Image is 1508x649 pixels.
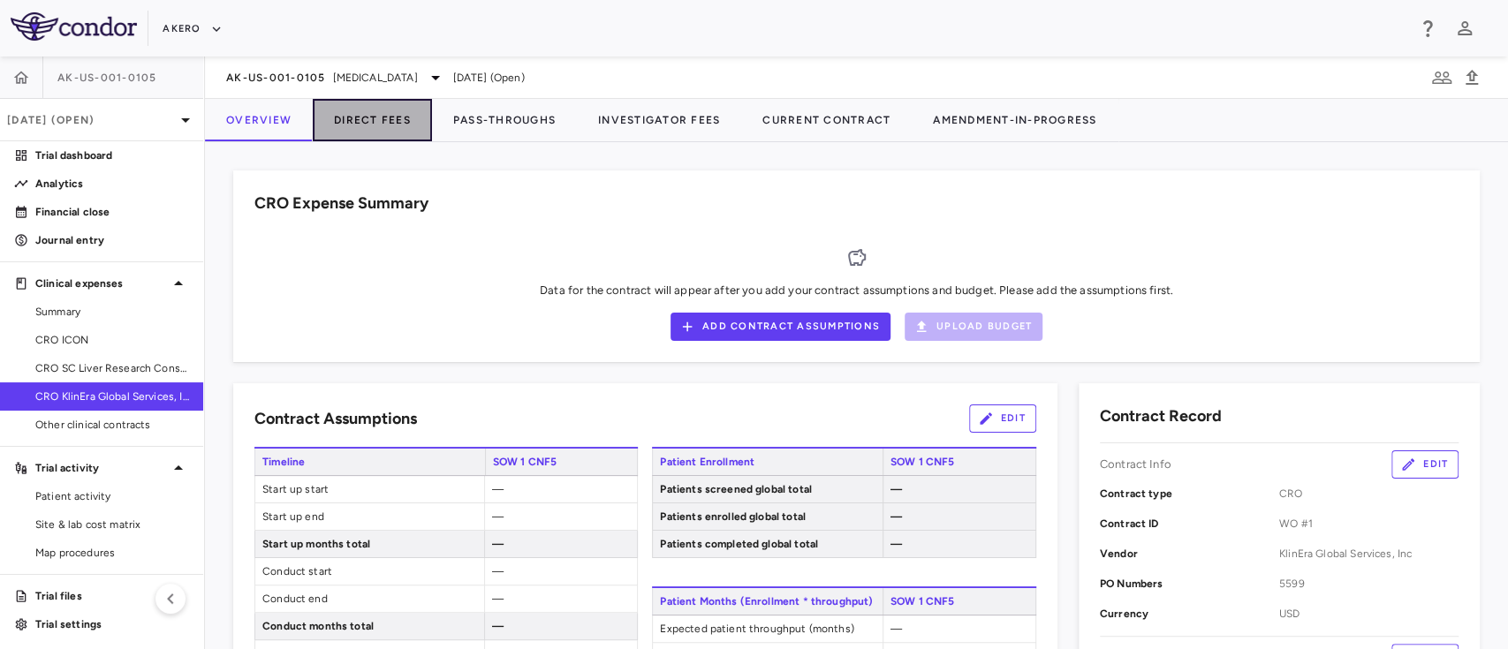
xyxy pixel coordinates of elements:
[485,449,639,475] span: SOW 1 CNF5
[35,332,189,348] span: CRO ICON
[35,389,189,404] span: CRO KlinEra Global Services, Inc
[1279,546,1459,562] span: KlinEra Global Services, Inc
[653,476,882,502] span: Patients screened global total
[255,476,484,502] span: Start up start
[254,449,485,475] span: Timeline
[1100,516,1279,532] p: Contract ID
[35,545,189,561] span: Map procedures
[653,503,882,530] span: Patients enrolled global total
[652,449,883,475] span: Patient Enrollment
[35,304,189,320] span: Summary
[540,283,1173,298] p: Data for the contract will appear after you add your contract assumptions and budget. Please add ...
[1279,486,1459,502] span: CRO
[890,623,902,635] span: —
[35,176,189,192] p: Analytics
[226,71,326,85] span: AK-US-001-0105
[35,417,189,433] span: Other clinical contracts
[492,538,504,550] span: —
[35,616,189,632] p: Trial settings
[653,615,882,642] span: Expected patient throughput (months)
[492,565,504,577] span: —
[254,192,428,215] h6: CRO Expense Summary
[653,531,882,557] span: Patients completed global total
[333,70,418,86] span: [MEDICAL_DATA]
[890,510,902,523] span: —
[255,585,484,612] span: Conduct end
[35,360,189,376] span: CRO SC Liver Research Consortium LLC
[7,112,175,128] p: [DATE] (Open)
[1391,450,1459,479] button: Edit
[1100,486,1279,502] p: Contract type
[1279,516,1459,532] span: WO #1
[969,404,1036,433] button: Edit
[577,99,741,141] button: Investigator Fees
[1279,576,1459,592] span: 5599
[313,99,432,141] button: Direct Fees
[254,407,417,431] h6: Contract Assumptions
[890,538,902,550] span: —
[35,517,189,532] span: Site & lab cost matrix
[1279,606,1459,622] span: USD
[1100,576,1279,592] p: PO Numbers
[492,620,504,632] span: —
[35,232,189,248] p: Journal entry
[453,70,525,86] span: [DATE] (Open)
[57,71,157,85] span: AK-US-001-0105
[35,147,189,163] p: Trial dashboard
[1100,404,1222,428] h6: Contract Record
[255,503,484,530] span: Start up end
[883,588,1036,615] span: SOW 1 CNF5
[255,558,484,585] span: Conduct start
[163,15,222,43] button: Akero
[1100,457,1171,472] p: Contract Info
[652,588,883,615] span: Patient Months (Enrollment * throughput)
[432,99,577,141] button: Pass-Throughs
[255,531,484,557] span: Start up months total
[255,613,484,639] span: Conduct months total
[492,483,504,495] span: —
[35,275,168,291] p: Clinical expenses
[890,483,902,495] span: —
[11,12,137,41] img: logo-full-SnFGN8VE.png
[1100,546,1279,562] p: Vendor
[1100,606,1279,622] p: Currency
[671,313,890,341] button: Add Contract Assumptions
[492,592,504,605] span: —
[492,510,504,523] span: —
[35,588,189,604] p: Trial files
[35,460,168,476] p: Trial activity
[883,449,1036,475] span: SOW 1 CNF5
[912,99,1118,141] button: Amendment-In-Progress
[741,99,912,141] button: Current Contract
[35,204,189,220] p: Financial close
[35,488,189,504] span: Patient activity
[205,99,313,141] button: Overview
